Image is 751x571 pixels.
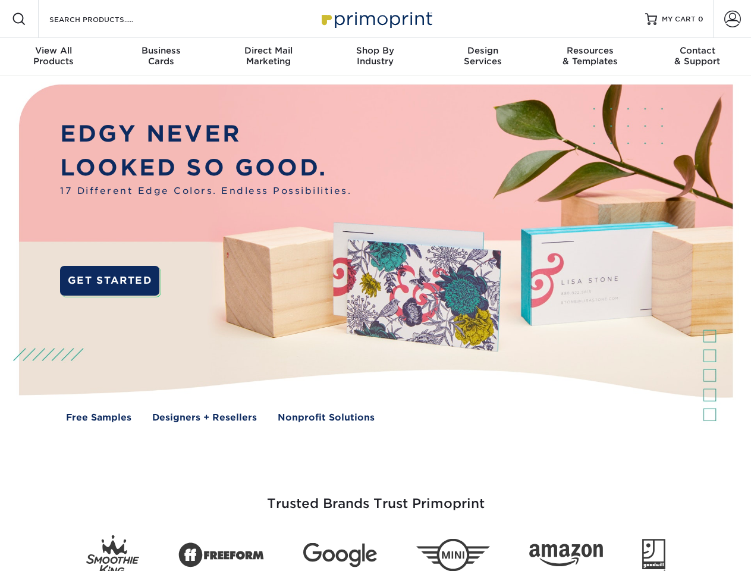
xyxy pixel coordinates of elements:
img: Google [303,543,377,567]
a: Designers + Resellers [152,411,257,425]
span: Direct Mail [215,45,322,56]
span: 0 [698,15,703,23]
a: Free Samples [66,411,131,425]
div: Services [429,45,536,67]
div: Cards [107,45,214,67]
div: & Support [644,45,751,67]
img: Primoprint [316,6,435,32]
span: Design [429,45,536,56]
p: EDGY NEVER [60,117,351,151]
a: Direct MailMarketing [215,38,322,76]
a: Nonprofit Solutions [278,411,375,425]
a: Contact& Support [644,38,751,76]
a: Shop ByIndustry [322,38,429,76]
div: Marketing [215,45,322,67]
p: LOOKED SO GOOD. [60,151,351,185]
a: GET STARTED [60,266,159,296]
img: Goodwill [642,539,665,571]
h3: Trusted Brands Trust Primoprint [28,468,724,526]
a: Resources& Templates [536,38,643,76]
a: DesignServices [429,38,536,76]
span: Business [107,45,214,56]
div: & Templates [536,45,643,67]
a: BusinessCards [107,38,214,76]
span: 17 Different Edge Colors. Endless Possibilities. [60,184,351,198]
img: Amazon [529,544,603,567]
div: Industry [322,45,429,67]
span: Shop By [322,45,429,56]
span: Resources [536,45,643,56]
span: Contact [644,45,751,56]
span: MY CART [662,14,696,24]
input: SEARCH PRODUCTS..... [48,12,164,26]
